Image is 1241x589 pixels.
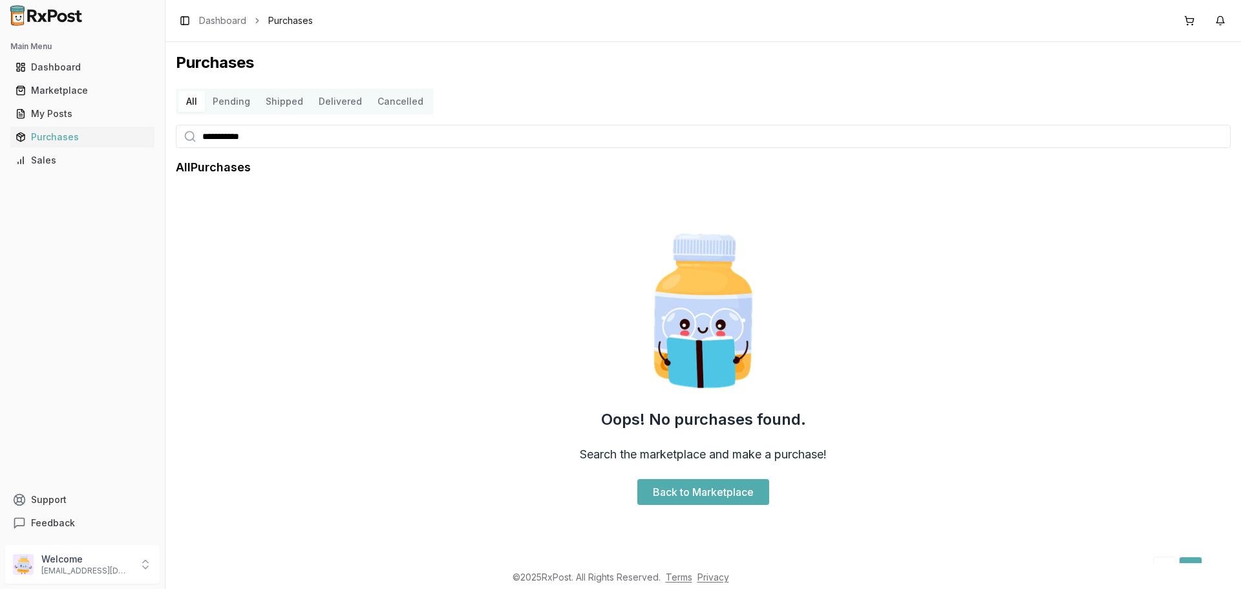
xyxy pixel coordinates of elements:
div: My Posts [16,107,149,120]
a: Dashboard [10,56,154,79]
a: Back to Marketplace [637,479,769,505]
a: Purchases [10,125,154,149]
button: Pending [205,91,258,112]
a: My Posts [10,102,154,125]
div: Purchases [16,131,149,144]
button: Shipped [258,91,311,112]
button: Purchases [5,127,160,147]
a: Sales [10,149,154,172]
h1: All Purchases [176,158,251,177]
img: Smart Pill Bottle [620,228,786,394]
div: Marketplace [16,84,149,97]
img: RxPost Logo [5,5,88,26]
nav: breadcrumb [199,14,313,27]
span: Purchases [268,14,313,27]
a: Dashboard [199,14,246,27]
button: Delivered [311,91,370,112]
h2: Oops! No purchases found. [601,409,806,430]
button: All [178,91,205,112]
button: Support [5,488,160,511]
div: Showing 0 to 0 of 0 entries [176,562,279,575]
a: Go to next page [1205,557,1231,580]
div: Sales [16,154,149,167]
div: Dashboard [16,61,149,74]
button: My Posts [5,103,160,124]
button: Cancelled [370,91,431,112]
button: Dashboard [5,57,160,78]
a: Terms [666,572,692,583]
span: Feedback [31,517,75,530]
h1: Purchases [176,52,1231,73]
h2: Main Menu [10,41,154,52]
a: 1 [1179,557,1202,580]
nav: pagination [1153,557,1231,580]
a: Marketplace [10,79,154,102]
a: Privacy [697,572,729,583]
img: User avatar [13,554,34,575]
button: Sales [5,150,160,171]
button: Marketplace [5,80,160,101]
p: Welcome [41,553,131,566]
p: [EMAIL_ADDRESS][DOMAIN_NAME] [41,566,131,576]
h3: Search the marketplace and make a purchase! [580,445,827,464]
button: Feedback [5,511,160,535]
